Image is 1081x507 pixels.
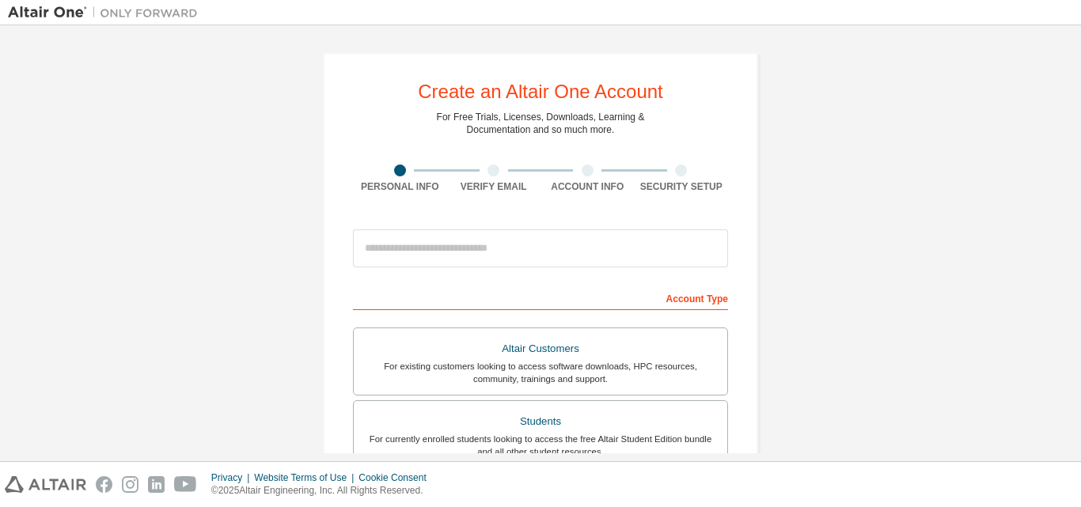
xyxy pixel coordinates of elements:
div: For currently enrolled students looking to access the free Altair Student Edition bundle and all ... [363,433,718,458]
div: Altair Customers [363,338,718,360]
img: facebook.svg [96,476,112,493]
div: Account Info [540,180,635,193]
img: instagram.svg [122,476,138,493]
div: Website Terms of Use [254,471,358,484]
img: linkedin.svg [148,476,165,493]
p: © 2025 Altair Engineering, Inc. All Rights Reserved. [211,484,436,498]
div: Create an Altair One Account [418,82,663,101]
div: Security Setup [635,180,729,193]
div: Verify Email [447,180,541,193]
div: Account Type [353,285,728,310]
div: Cookie Consent [358,471,435,484]
div: For Free Trials, Licenses, Downloads, Learning & Documentation and so much more. [437,111,645,136]
div: Personal Info [353,180,447,193]
div: Students [363,411,718,433]
img: altair_logo.svg [5,476,86,493]
div: For existing customers looking to access software downloads, HPC resources, community, trainings ... [363,360,718,385]
img: Altair One [8,5,206,21]
div: Privacy [211,471,254,484]
img: youtube.svg [174,476,197,493]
